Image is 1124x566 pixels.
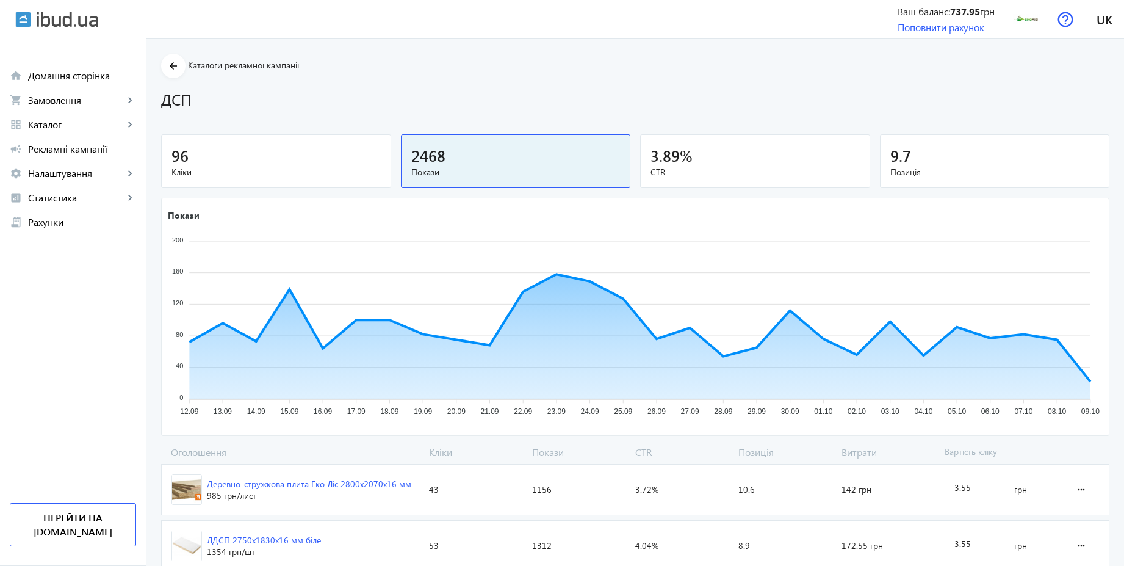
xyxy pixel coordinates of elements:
[179,394,183,401] tspan: 0
[480,408,499,416] tspan: 21.09
[124,192,136,204] mat-icon: keyboard_arrow_right
[814,408,832,416] tspan: 01.10
[247,408,265,416] tspan: 14.09
[314,408,332,416] tspan: 16.09
[914,408,932,416] tspan: 04.10
[841,484,871,496] span: 142 грн
[1057,12,1073,27] img: help.svg
[837,446,940,459] span: Витрати
[898,5,995,18] div: Ваш баланс: грн
[414,408,432,416] tspan: 19.09
[10,94,22,106] mat-icon: shopping_cart
[10,70,22,82] mat-icon: home
[614,408,632,416] tspan: 25.09
[898,21,984,34] a: Поповнити рахунок
[890,145,911,165] span: 9.7
[848,408,866,416] tspan: 02.10
[207,534,321,546] div: ЛДСП 2750x1830x16 мм біле
[890,166,1100,178] span: Позиція
[28,216,136,228] span: Рахунки
[841,540,883,552] span: 172.55 грн
[429,540,439,552] span: 53
[532,484,552,496] span: 1156
[948,408,966,416] tspan: 05.10
[1014,484,1027,496] span: грн
[940,446,1062,459] span: Вартість кліку
[429,484,439,496] span: 43
[630,446,733,459] span: CTR
[166,59,181,74] mat-icon: arrow_back
[37,12,98,27] img: ibud_text.svg
[171,166,381,178] span: Кліки
[28,118,124,131] span: Каталог
[1014,408,1032,416] tspan: 07.10
[10,143,22,155] mat-icon: campaign
[10,167,22,180] mat-icon: settings
[172,268,183,275] tspan: 160
[172,236,183,244] tspan: 200
[168,209,200,221] text: Покази
[532,540,552,552] span: 1312
[881,408,899,416] tspan: 03.10
[207,490,411,502] div: 985 грн /лист
[172,475,201,504] img: 293525fed8b31897262391512881579-fc1b16194f.jpg
[738,484,755,496] span: 10.6
[1014,540,1027,552] span: грн
[380,408,398,416] tspan: 18.09
[650,166,860,178] span: CTR
[207,546,321,558] div: 1354 грн /шт
[10,503,136,546] a: Перейти на [DOMAIN_NAME]
[1013,5,1040,33] img: 2739263355c423cdc92742134541561-df0ec5a72f.png
[176,331,183,338] tspan: 80
[514,408,532,416] tspan: 22.09
[1074,475,1089,504] mat-icon: more_horiz
[172,531,201,561] img: 5cb44d0f117236296-%D0%BB%D0%B4%D1%81%D0%BF_%D0%B1%D0%B5%D0%BB%D0%BE%D0%B5_1512997805.jpg
[28,192,124,204] span: Статистика
[10,216,22,228] mat-icon: receipt_long
[214,408,232,416] tspan: 13.09
[124,118,136,131] mat-icon: keyboard_arrow_right
[950,5,980,18] b: 737.95
[207,478,411,490] div: Деревно-стружкова плита Еко Ліс 2800х2070х16 мм
[1097,12,1112,27] span: uk
[748,408,766,416] tspan: 29.09
[28,70,136,82] span: Домашня сторінка
[424,446,527,459] span: Кліки
[28,94,124,106] span: Замовлення
[527,446,630,459] span: Покази
[161,446,424,459] span: Оголошення
[1074,531,1089,561] mat-icon: more_horiz
[781,408,799,416] tspan: 30.09
[180,408,198,416] tspan: 12.09
[1081,408,1100,416] tspan: 09.10
[411,166,621,178] span: Покази
[1048,408,1066,416] tspan: 08.10
[411,145,445,165] span: 2468
[124,94,136,106] mat-icon: keyboard_arrow_right
[981,408,1000,416] tspan: 06.10
[733,446,837,459] span: Позиція
[176,363,183,370] tspan: 40
[680,145,693,165] span: %
[28,143,136,155] span: Рекламні кампанії
[124,167,136,180] mat-icon: keyboard_arrow_right
[447,408,466,416] tspan: 20.09
[161,89,1109,110] h1: ДСП
[635,540,658,552] span: 4.04%
[28,167,124,180] span: Налаштування
[647,408,666,416] tspan: 26.09
[171,145,189,165] span: 96
[635,484,658,496] span: 3.72%
[547,408,566,416] tspan: 23.09
[581,408,599,416] tspan: 24.09
[650,145,680,165] span: 3.89
[681,408,699,416] tspan: 27.09
[188,59,299,71] span: Каталоги рекламної кампанії
[15,12,31,27] img: ibud.svg
[714,408,732,416] tspan: 28.09
[738,540,750,552] span: 8.9
[172,299,183,307] tspan: 120
[280,408,298,416] tspan: 15.09
[347,408,366,416] tspan: 17.09
[10,192,22,204] mat-icon: analytics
